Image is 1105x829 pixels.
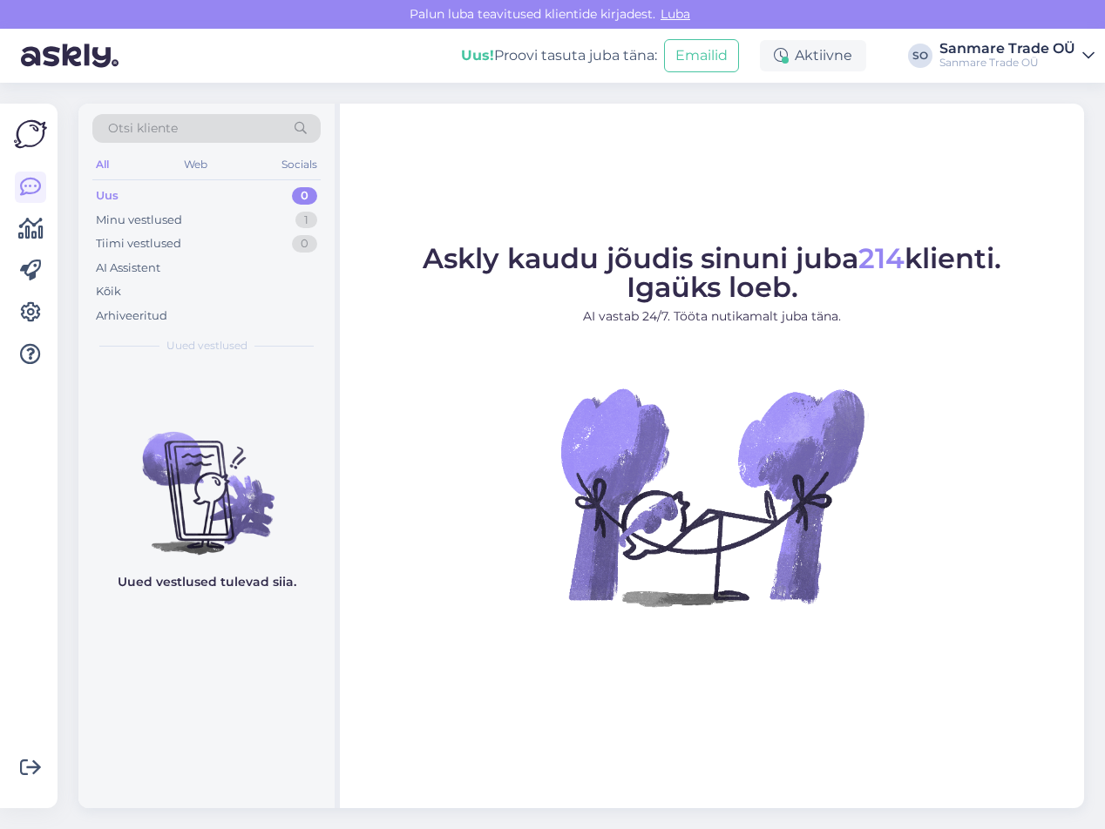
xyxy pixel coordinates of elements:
div: Sanmare Trade OÜ [939,42,1075,56]
div: Proovi tasuta juba täna: [461,45,657,66]
div: Socials [278,153,321,176]
div: 0 [292,235,317,253]
div: 0 [292,187,317,205]
div: All [92,153,112,176]
img: No chats [78,401,335,557]
span: Otsi kliente [108,119,178,138]
div: Uus [96,187,119,205]
span: Askly kaudu jõudis sinuni juba klienti. Igaüks loeb. [423,241,1001,304]
img: Askly Logo [14,118,47,151]
div: Aktiivne [760,40,866,71]
button: Emailid [664,39,739,72]
div: 1 [295,212,317,229]
div: AI Assistent [96,259,160,277]
div: Tiimi vestlused [96,235,181,253]
img: No Chat active [555,340,869,653]
div: SO [908,44,932,68]
p: Uued vestlused tulevad siia. [118,573,296,591]
span: Luba [655,6,695,22]
a: Sanmare Trade OÜSanmare Trade OÜ [939,42,1095,70]
div: Sanmare Trade OÜ [939,56,1075,70]
b: Uus! [461,47,494,64]
div: Kõik [96,283,121,300]
div: Web [180,153,211,176]
span: Uued vestlused [166,338,247,354]
span: 214 [858,241,905,275]
div: Arhiveeritud [96,307,167,325]
div: Minu vestlused [96,212,182,229]
p: AI vastab 24/7. Tööta nutikamalt juba täna. [423,307,1001,326]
